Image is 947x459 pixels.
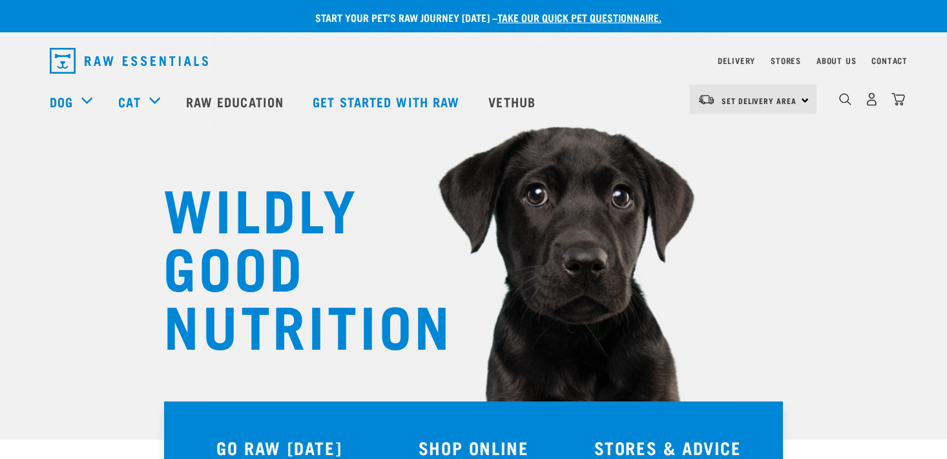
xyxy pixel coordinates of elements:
[698,94,715,105] img: van-moving.png
[718,58,755,63] a: Delivery
[475,76,552,127] a: Vethub
[163,178,422,352] h1: WILDLY GOOD NUTRITION
[50,92,73,111] a: Dog
[839,93,851,105] img: home-icon-1@2x.png
[39,43,908,79] nav: dropdown navigation
[578,438,757,458] h3: STORES & ADVICE
[891,92,905,106] img: home-icon@2x.png
[865,92,879,106] img: user.png
[300,76,475,127] a: Get started with Raw
[173,76,300,127] a: Raw Education
[118,92,140,111] a: Cat
[497,14,661,20] a: take our quick pet questionnaire.
[871,58,908,63] a: Contact
[817,58,856,63] a: About Us
[722,98,796,103] span: Set Delivery Area
[50,48,208,74] img: Raw Essentials Logo
[190,438,369,458] h3: GO RAW [DATE]
[771,58,801,63] a: Stores
[384,438,563,458] h3: SHOP ONLINE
